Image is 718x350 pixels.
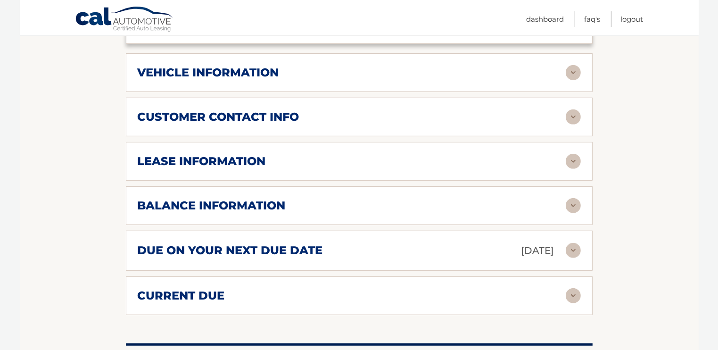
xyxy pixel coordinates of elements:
h2: current due [138,289,225,303]
h2: lease information [138,154,266,168]
a: Logout [621,11,644,27]
a: FAQ's [585,11,601,27]
img: accordion-rest.svg [566,65,581,80]
img: accordion-rest.svg [566,288,581,303]
img: accordion-rest.svg [566,154,581,169]
h2: balance information [138,199,286,213]
p: [DATE] [521,242,554,259]
img: accordion-rest.svg [566,109,581,125]
img: accordion-rest.svg [566,243,581,258]
h2: customer contact info [138,110,299,124]
h2: vehicle information [138,66,279,80]
h2: due on your next due date [138,243,323,258]
img: accordion-rest.svg [566,198,581,213]
a: Cal Automotive [75,6,174,33]
a: Dashboard [527,11,564,27]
